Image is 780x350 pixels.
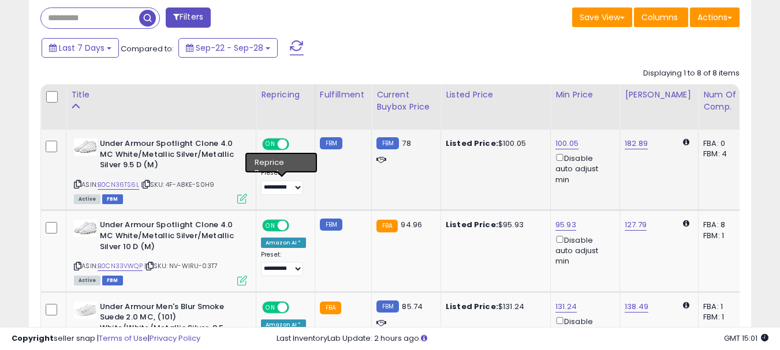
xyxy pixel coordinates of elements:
[625,89,693,101] div: [PERSON_NAME]
[555,315,611,348] div: Disable auto adjust min
[555,219,576,231] a: 95.93
[703,220,741,230] div: FBA: 8
[196,42,263,54] span: Sep-22 - Sep-28
[376,300,399,313] small: FBM
[703,89,745,113] div: Num of Comp.
[178,38,278,58] button: Sep-22 - Sep-28
[446,138,542,149] div: $100.05
[288,221,306,231] span: OFF
[320,302,341,314] small: FBA
[74,220,247,284] div: ASIN:
[555,301,577,313] a: 131.24
[446,220,542,230] div: $95.93
[98,261,143,271] a: B0CN33VWQP
[555,89,615,101] div: Min Price
[121,43,174,54] span: Compared to:
[59,42,105,54] span: Last 7 Days
[12,333,54,344] strong: Copyright
[277,333,768,344] div: Last InventoryLab Update: 2 hours ago.
[261,89,310,101] div: Repricing
[724,333,768,344] span: 2025-10-6 15:01 GMT
[625,301,648,313] a: 138.49
[144,261,218,270] span: | SKU: NV-WIRU-03T7
[401,219,422,230] span: 94.96
[263,221,278,231] span: ON
[12,333,200,344] div: seller snap | |
[74,220,97,237] img: 31hlRYEARSL._SL40_.jpg
[625,219,647,231] a: 127.79
[288,140,306,149] span: OFF
[288,302,306,312] span: OFF
[703,231,741,241] div: FBM: 1
[320,219,342,231] small: FBM
[100,138,240,174] b: Under Armour Spotlight Clone 4.0 MC White/Metallic Silver/Metallic Silver 9.5 D (M)
[74,276,100,285] span: All listings currently available for purchase on Amazon
[261,169,306,195] div: Preset:
[703,302,741,312] div: FBA: 1
[376,89,436,113] div: Current Buybox Price
[376,137,399,149] small: FBM
[320,89,367,101] div: Fulfillment
[625,138,648,149] a: 182.89
[141,180,214,189] span: | SKU: 4F-A8KE-S0H9
[555,234,611,267] div: Disable auto adjust min
[99,333,148,344] a: Terms of Use
[703,149,741,159] div: FBM: 4
[446,89,546,101] div: Listed Price
[446,138,498,149] b: Listed Price:
[446,302,542,312] div: $131.24
[150,333,200,344] a: Privacy Policy
[42,38,119,58] button: Last 7 Days
[634,7,688,27] button: Columns
[555,152,611,185] div: Disable auto adjust min
[690,7,740,27] button: Actions
[402,138,410,149] span: 78
[572,7,632,27] button: Save View
[74,194,100,204] span: All listings currently available for purchase on Amazon
[261,238,306,248] div: Amazon AI *
[166,7,211,28] button: Filters
[100,220,240,255] b: Under Armour Spotlight Clone 4.0 MC White/Metallic Silver/Metallic Silver 10 D (M)
[446,301,498,312] b: Listed Price:
[98,180,139,190] a: B0CN36TS6L
[74,138,97,156] img: 31hlRYEARSL._SL40_.jpg
[100,302,240,347] b: Under Armour Men's Blur Smoke Suede 2.0 MC, (101) White/White/Metallic Silver, 8.5, [GEOGRAPHIC_D...
[74,302,97,319] img: 31QSPyBQHqL._SL40_.jpg
[261,251,306,277] div: Preset:
[102,194,123,204] span: FBM
[641,12,678,23] span: Columns
[402,301,423,312] span: 85.74
[261,156,306,167] div: Amazon AI *
[102,276,123,285] span: FBM
[263,302,278,312] span: ON
[263,140,278,149] span: ON
[703,312,741,322] div: FBM: 1
[555,138,579,149] a: 100.05
[446,219,498,230] b: Listed Price:
[320,137,342,149] small: FBM
[643,68,740,79] div: Displaying 1 to 8 of 8 items
[71,89,251,101] div: Title
[376,220,398,232] small: FBA
[74,138,247,202] div: ASIN:
[703,138,741,149] div: FBA: 0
